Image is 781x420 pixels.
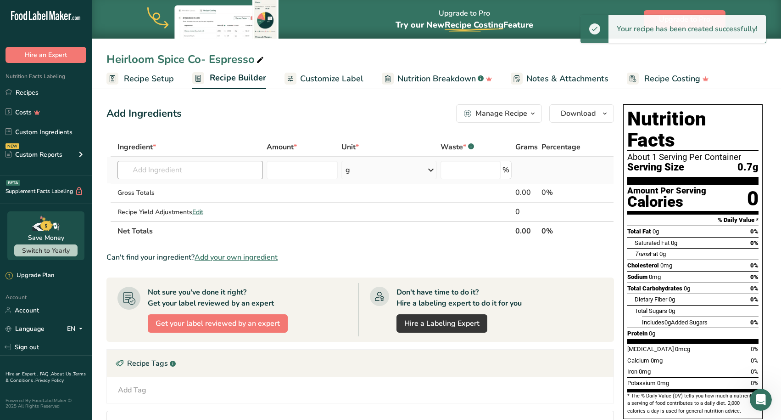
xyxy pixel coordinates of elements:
span: 0% [750,273,759,280]
span: 0% [750,285,759,292]
button: Manage Recipe [456,104,542,123]
span: Total Sugars [635,307,667,314]
div: Recipe Yield Adjustments [117,207,263,217]
span: Total Carbohydrates [627,285,682,292]
span: Recipe Builder [210,72,266,84]
h1: Nutrition Facts [627,108,759,151]
div: Your recipe has been created successfully! [608,15,766,43]
div: NEW [6,143,19,149]
button: Upgrade to Pro [644,10,725,28]
div: About 1 Serving Per Container [627,153,759,162]
th: 0.00 [513,221,540,240]
span: 0% [750,239,759,246]
span: Dietary Fiber [635,296,667,303]
div: Gross Totals [117,188,263,198]
span: 0mg [651,357,663,364]
span: Try our New Feature [396,19,533,30]
a: Hire a Labeling Expert [396,314,487,333]
span: Edit [192,208,203,216]
div: Upgrade to Pro [396,0,533,39]
a: Recipe Costing [627,68,709,89]
button: Switch to Yearly [14,244,78,256]
div: Can't find your ingredient? [106,252,614,263]
section: * The % Daily Value (DV) tells you how much a nutrient in a serving of food contributes to a dail... [627,392,759,415]
span: Add your own ingredient [195,252,278,263]
span: 0mg [660,262,672,269]
span: Upgrade to Pro [659,14,710,25]
span: 0g [671,239,677,246]
div: Upgrade Plan [6,271,54,280]
div: Waste [441,142,474,153]
span: Switch to Yearly [22,246,70,255]
div: 0% [541,187,588,198]
span: Serving Size [627,162,684,173]
span: 0% [750,262,759,269]
a: About Us . [51,371,73,377]
span: 0g [669,307,675,314]
div: Manage Recipe [475,108,527,119]
input: Add Ingredient [117,161,263,179]
span: 0g [669,296,675,303]
div: Custom Reports [6,150,62,159]
div: 0 [747,187,759,211]
span: 0g [664,319,671,326]
th: Net Totals [116,221,513,240]
a: Language [6,321,45,337]
span: Notes & Attachments [526,73,608,85]
div: EN [67,323,86,334]
span: 0% [751,368,759,375]
button: Download [549,104,614,123]
span: 0mg [649,273,661,280]
span: Ingredient [117,142,156,153]
span: 0.7g [737,162,759,173]
span: 0g [653,228,659,235]
a: Hire an Expert . [6,371,38,377]
span: Protein [627,330,647,337]
button: Get your label reviewed by an expert [148,314,288,333]
section: % Daily Value * [627,215,759,226]
span: Fat [635,250,658,257]
div: Add Tag [118,385,146,396]
span: 0g [684,285,690,292]
span: Total Fat [627,228,651,235]
a: Nutrition Breakdown [382,68,492,89]
span: Download [561,108,596,119]
iframe: Intercom live chat [750,389,772,411]
span: 0g [649,330,655,337]
span: Recipe Setup [124,73,174,85]
div: Don't have time to do it? Hire a labeling expert to do it for you [396,287,522,309]
span: Nutrition Breakdown [397,73,476,85]
span: Get your label reviewed by an expert [156,318,280,329]
th: 0% [540,221,590,240]
div: 0.00 [515,187,538,198]
span: Percentage [541,142,580,153]
div: BETA [6,180,20,186]
div: Recipe Tags [107,350,614,377]
span: Potassium [627,380,656,386]
div: Heirloom Spice Co- Espresso [106,51,266,68]
span: 0g [659,250,666,257]
span: Sodium [627,273,647,280]
span: Recipe Costing [445,19,503,30]
span: 0% [750,319,759,326]
div: Powered By FoodLabelMaker © 2025 All Rights Reserved [6,398,86,409]
a: Customize Label [285,68,363,89]
button: Hire an Expert [6,47,86,63]
span: 0mcg [675,346,690,352]
span: 0% [750,296,759,303]
span: 0mg [657,380,669,386]
span: Includes Added Sugars [642,319,708,326]
a: Notes & Attachments [511,68,608,89]
div: Amount Per Serving [627,187,706,195]
span: Recipe Costing [644,73,700,85]
div: g [346,165,350,176]
span: 0mg [639,368,651,375]
div: Not sure you've done it right? Get your label reviewed by an expert [148,287,274,309]
span: Unit [341,142,359,153]
i: Trans [635,250,650,257]
a: Recipe Builder [192,68,266,90]
span: Amount [267,142,297,153]
span: Cholesterol [627,262,659,269]
span: Iron [627,368,637,375]
div: 0 [515,206,538,217]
